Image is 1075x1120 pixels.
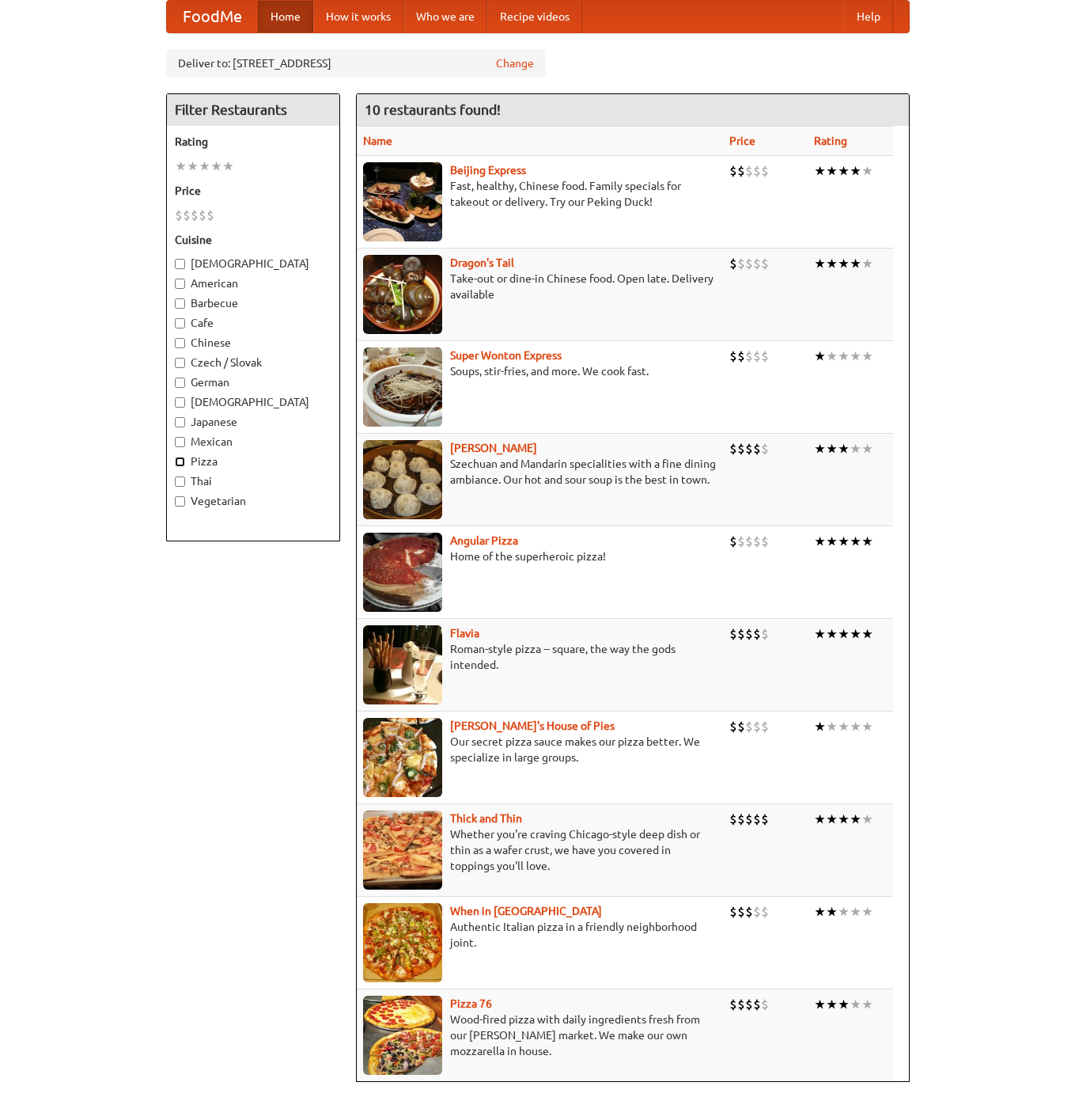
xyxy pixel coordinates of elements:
[450,812,522,825] a: Thick and Thin
[175,134,331,150] h5: Rating
[850,625,861,643] li: ★
[206,207,214,224] li: $
[450,256,514,269] a: Dragon's Tail
[175,183,331,199] h5: Price
[745,347,753,365] li: $
[729,135,755,147] a: Price
[753,996,761,1013] li: $
[175,295,331,311] label: Barbecue
[814,996,826,1013] li: ★
[826,440,838,457] li: ★
[175,318,185,328] input: Cafe
[199,207,206,224] li: $
[850,162,861,180] li: ★
[814,255,826,272] li: ★
[814,135,847,147] a: Rating
[737,347,745,365] li: $
[814,533,826,550] li: ★
[861,903,873,921] li: ★
[761,533,769,550] li: $
[363,533,442,612] img: angular.jpg
[753,903,761,921] li: $
[814,718,826,735] li: ★
[826,533,838,550] li: ★
[175,397,185,408] input: [DEMOGRAPHIC_DATA]
[175,457,185,467] input: Pizza
[729,533,737,550] li: $
[826,811,838,828] li: ★
[175,434,331,450] label: Mexican
[814,440,826,457] li: ★
[175,414,331,430] label: Japanese
[761,347,769,365] li: $
[753,440,761,457] li: $
[258,1,313,32] a: Home
[166,49,546,78] div: Deliver to: [STREET_ADDRESS]
[737,996,745,1013] li: $
[737,811,745,828] li: $
[175,394,331,410] label: [DEMOGRAPHIC_DATA]
[826,255,838,272] li: ★
[761,996,769,1013] li: $
[826,625,838,643] li: ★
[199,158,210,175] li: ★
[167,1,258,32] a: FoodMe
[450,997,492,1010] a: Pizza 76
[450,627,479,640] b: Flavia
[729,347,737,365] li: $
[850,533,861,550] li: ★
[222,158,234,175] li: ★
[729,811,737,828] li: $
[450,905,602,917] a: When in [GEOGRAPHIC_DATA]
[175,315,331,331] label: Cafe
[363,178,717,210] p: Fast, healthy, Chinese food. Family specials for takeout or delivery. Try our Peking Duck!
[450,719,615,732] a: [PERSON_NAME]'s House of Pies
[814,625,826,643] li: ★
[861,162,873,180] li: ★
[745,533,753,550] li: $
[814,903,826,921] li: ★
[861,996,873,1013] li: ★
[745,903,753,921] li: $
[826,903,838,921] li: ★
[210,158,222,175] li: ★
[745,811,753,828] li: $
[363,811,442,890] img: thick.jpg
[826,162,838,180] li: ★
[191,207,199,224] li: $
[850,996,861,1013] li: ★
[850,440,861,457] li: ★
[175,335,331,351] label: Chinese
[175,298,185,309] input: Barbecue
[175,207,183,224] li: $
[729,625,737,643] li: $
[175,256,331,271] label: [DEMOGRAPHIC_DATA]
[450,534,518,547] a: Angular Pizza
[761,811,769,828] li: $
[363,996,442,1075] img: pizza76.jpg
[175,279,185,289] input: American
[365,102,501,117] ng-pluralize: 10 restaurants found!
[838,347,850,365] li: ★
[183,207,191,224] li: $
[175,473,331,489] label: Thai
[861,625,873,643] li: ★
[403,1,487,32] a: Who we are
[761,625,769,643] li: $
[363,549,717,564] p: Home of the superheroic pizza!
[850,718,861,735] li: ★
[363,919,717,951] p: Authentic Italian pizza in a friendly neighborhood joint.
[363,440,442,519] img: shandong.jpg
[761,255,769,272] li: $
[450,442,537,454] b: [PERSON_NAME]
[363,162,442,241] img: beijing.jpg
[363,1012,717,1059] p: Wood-fired pizza with daily ingredients fresh from our [PERSON_NAME] market. We make our own mozz...
[363,347,442,427] img: superwonton.jpg
[745,162,753,180] li: $
[838,440,850,457] li: ★
[838,255,850,272] li: ★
